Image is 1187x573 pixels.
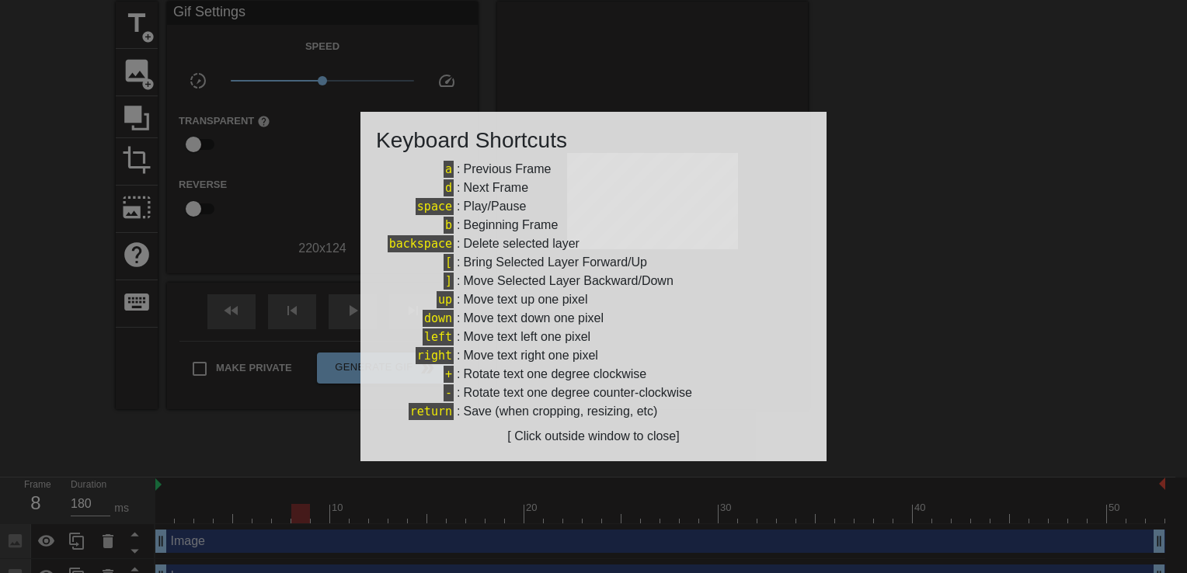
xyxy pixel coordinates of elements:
[463,402,657,421] div: Save (when cropping, resizing, etc)
[463,179,528,197] div: Next Frame
[444,179,454,196] span: d
[463,197,526,216] div: Play/Pause
[388,235,454,252] span: backspace
[376,179,811,197] div: :
[376,234,811,253] div: :
[376,309,811,328] div: :
[416,347,454,364] span: right
[376,127,811,154] h3: Keyboard Shortcuts
[376,384,811,402] div: :
[444,384,454,401] span: -
[463,290,587,309] div: Move text up one pixel
[376,197,811,216] div: :
[437,291,454,308] span: up
[423,310,454,327] span: down
[444,254,454,271] span: [
[376,272,811,290] div: :
[376,346,811,365] div: :
[463,384,691,402] div: Rotate text one degree counter-clockwise
[423,328,454,346] span: left
[376,402,811,421] div: :
[376,290,811,309] div: :
[409,403,454,420] span: return
[376,328,811,346] div: :
[376,160,811,179] div: :
[463,253,647,272] div: Bring Selected Layer Forward/Up
[376,365,811,384] div: :
[463,328,590,346] div: Move text left one pixel
[463,346,597,365] div: Move text right one pixel
[463,272,673,290] div: Move Selected Layer Backward/Down
[376,216,811,234] div: :
[444,217,454,234] span: b
[463,216,558,234] div: Beginning Frame
[463,160,551,179] div: Previous Frame
[376,427,811,446] div: [ Click outside window to close]
[416,198,454,215] span: space
[463,309,604,328] div: Move text down one pixel
[444,273,454,290] span: ]
[444,161,454,178] span: a
[444,366,454,383] span: +
[463,365,646,384] div: Rotate text one degree clockwise
[463,234,579,253] div: Delete selected layer
[376,253,811,272] div: :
